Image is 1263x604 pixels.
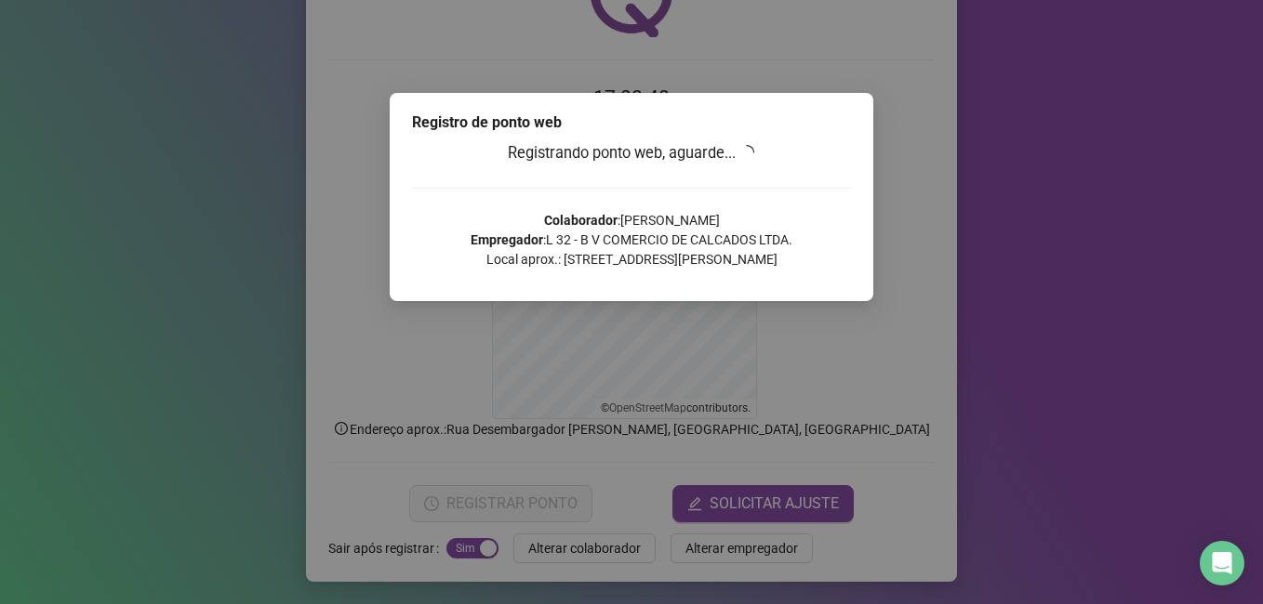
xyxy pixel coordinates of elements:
[412,211,851,269] p: : [PERSON_NAME] : L 32 - B V COMERCIO DE CALCADOS LTDA. Local aprox.: [STREET_ADDRESS][PERSON_NAME]
[412,112,851,134] div: Registro de ponto web
[412,141,851,165] h3: Registrando ponto web, aguarde...
[544,213,618,228] strong: Colaborador
[1200,541,1244,585] div: Open Intercom Messenger
[471,232,543,247] strong: Empregador
[738,143,757,163] span: loading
